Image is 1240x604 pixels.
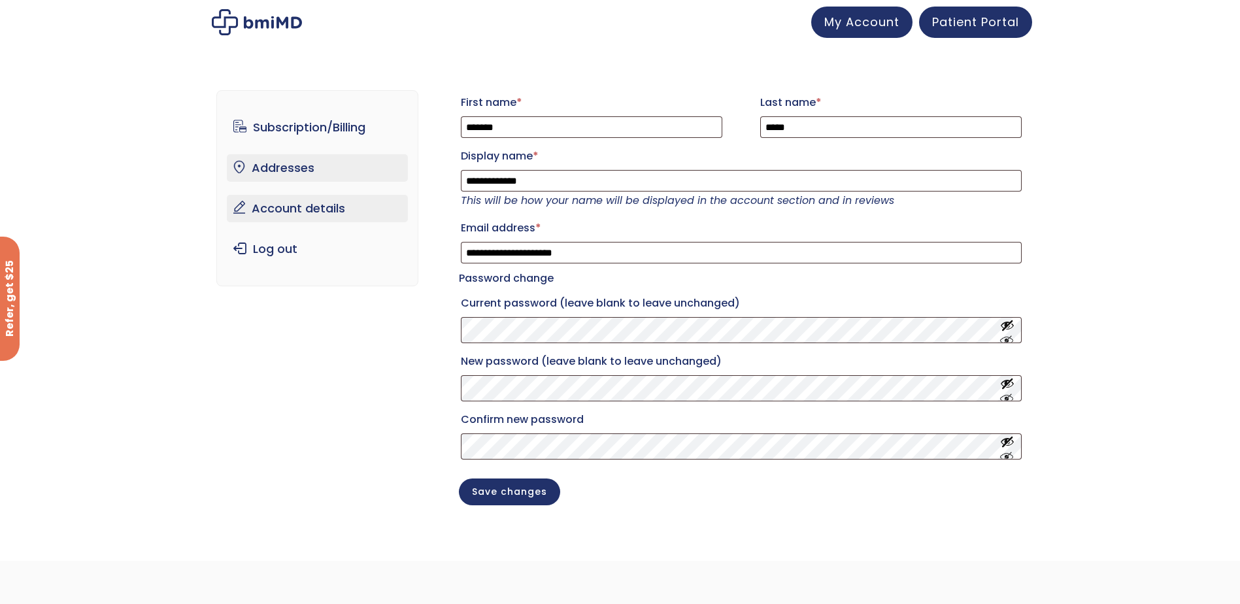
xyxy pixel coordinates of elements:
legend: Password change [459,269,554,288]
a: Patient Portal [919,7,1032,38]
nav: Account pages [216,90,418,286]
button: Save changes [459,478,560,505]
span: My Account [824,14,899,30]
a: Addresses [227,154,408,182]
label: Last name [760,92,1022,113]
button: Show password [1000,435,1014,459]
label: Current password (leave blank to leave unchanged) [461,293,1022,314]
button: Show password [1000,318,1014,343]
label: Confirm new password [461,409,1022,430]
a: Account details [227,195,408,222]
a: My Account [811,7,913,38]
button: Show password [1000,377,1014,401]
label: First name [461,92,722,113]
a: Log out [227,235,408,263]
label: Display name [461,146,1022,167]
img: My account [212,9,302,35]
label: Email address [461,218,1022,239]
span: Patient Portal [932,14,1019,30]
em: This will be how your name will be displayed in the account section and in reviews [461,193,894,208]
label: New password (leave blank to leave unchanged) [461,351,1022,372]
a: Subscription/Billing [227,114,408,141]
